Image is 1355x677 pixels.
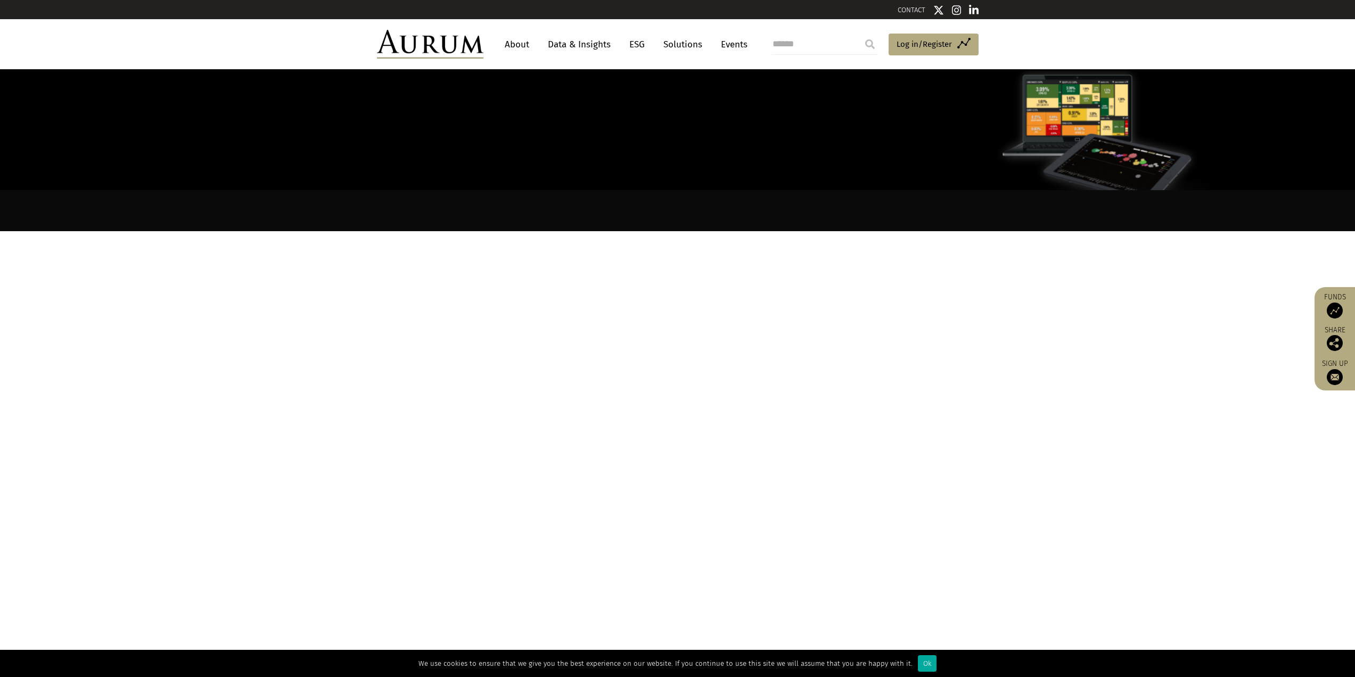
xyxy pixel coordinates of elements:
img: Twitter icon [933,5,944,15]
span: Log in/Register [897,38,952,51]
input: Submit [859,34,881,55]
div: Ok [918,655,937,672]
a: Data & Insights [543,35,616,54]
a: Log in/Register [889,34,979,56]
a: About [499,35,535,54]
a: CONTACT [898,6,925,14]
img: Access Funds [1327,303,1343,319]
img: Sign up to our newsletter [1327,369,1343,385]
a: Solutions [658,35,708,54]
img: Instagram icon [952,5,962,15]
a: ESG [624,35,650,54]
img: Share this post [1327,335,1343,351]
div: Share [1320,327,1350,351]
a: Funds [1320,292,1350,319]
img: Aurum [377,30,483,59]
img: Linkedin icon [969,5,979,15]
a: Sign up [1320,359,1350,385]
a: Events [716,35,748,54]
